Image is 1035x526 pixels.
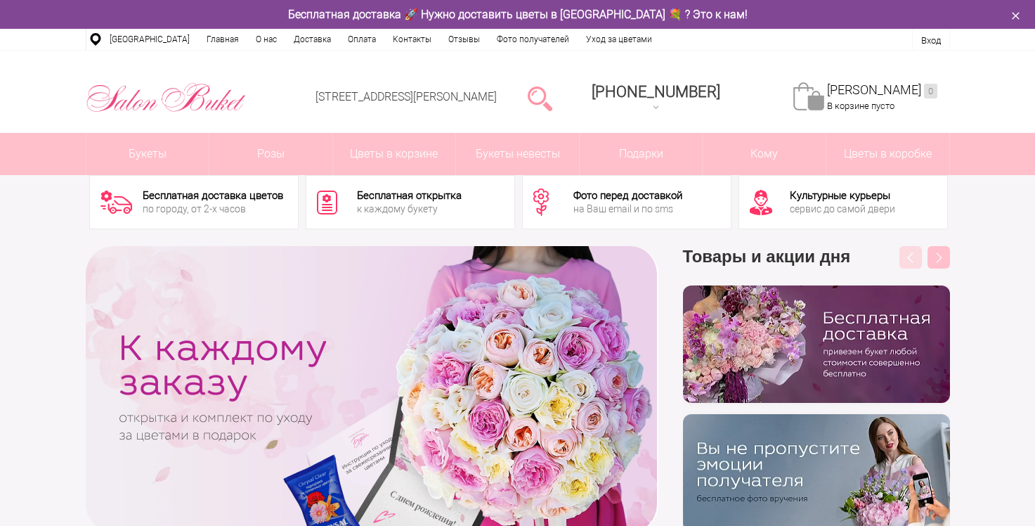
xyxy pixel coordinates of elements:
a: Доставка [285,29,339,50]
a: [PERSON_NAME] [827,82,937,98]
a: Цветы в корзине [333,133,456,175]
div: Бесплатная доставка 🚀 Нужно доставить цветы в [GEOGRAPHIC_DATA] 💐 ? Это к нам! [75,7,961,22]
img: Цветы Нижний Новгород [86,79,247,116]
a: Уход за цветами [578,29,660,50]
div: Фото перед доставкой [573,191,682,201]
h3: Товары и акции дня [683,246,950,286]
div: Культурные курьеры [790,191,895,201]
div: на Ваш email и по sms [573,204,682,214]
a: [STREET_ADDRESS][PERSON_NAME] [315,90,497,103]
div: сервис до самой двери [790,204,895,214]
a: Вход [921,35,941,46]
a: О нас [247,29,285,50]
a: Подарки [580,133,703,175]
button: Next [927,246,950,269]
a: [PHONE_NUMBER] [583,78,729,118]
a: Оплата [339,29,384,50]
div: Бесплатная открытка [357,191,462,201]
a: Фото получателей [488,29,578,50]
div: к каждому букету [357,204,462,214]
span: [PHONE_NUMBER] [592,83,720,101]
a: Розы [209,133,332,175]
a: Главная [198,29,247,50]
ins: 0 [924,84,937,98]
a: Цветы в коробке [826,133,949,175]
a: Букеты невесты [456,133,579,175]
span: В корзине пусто [827,101,894,111]
div: по городу, от 2-х часов [143,204,283,214]
a: Отзывы [440,29,488,50]
img: hpaj04joss48rwypv6hbykmvk1dj7zyr.png.webp [683,286,950,403]
a: Контакты [384,29,440,50]
a: [GEOGRAPHIC_DATA] [101,29,198,50]
span: Кому [703,133,826,175]
div: Бесплатная доставка цветов [143,191,283,201]
a: Букеты [86,133,209,175]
